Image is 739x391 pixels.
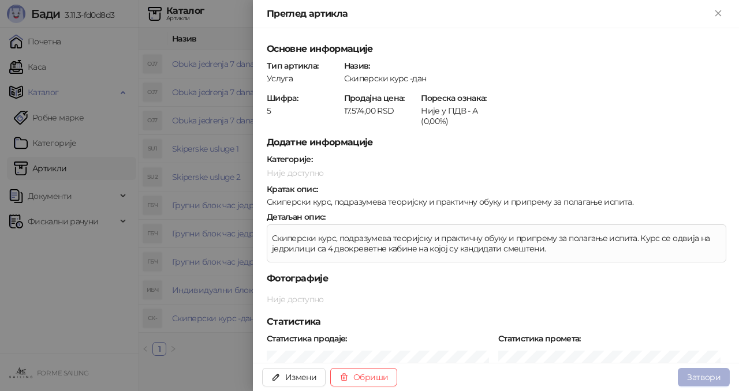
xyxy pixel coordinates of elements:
[344,93,405,103] strong: Продајна цена :
[343,106,418,116] div: 17.574,00 RSD
[267,315,725,329] h5: Статистика
[678,368,730,386] button: Затвори
[266,197,726,207] div: Скиперски курс, подразумева теоријску и практичну обуку и припрему за полагање испита.
[272,233,721,254] p: Скиперски курс, подразумева теоријску и практичну обуку и припрему за полагање испита. Курс се од...
[421,93,486,103] strong: Пореска ознака :
[344,61,370,71] strong: Назив :
[267,154,312,164] strong: Категорије :
[267,7,711,21] div: Преглед артикла
[267,272,725,285] h5: Фотографије
[267,212,326,222] strong: Детаљан опис :
[330,368,397,386] button: Обриши
[267,184,318,194] strong: Кратак опис :
[267,294,324,304] span: Није доступно
[343,73,726,84] div: Скиперски курс -дан
[266,106,341,116] div: 5
[266,73,341,84] div: Услуга
[498,333,581,344] strong: Статистика промета :
[711,7,725,21] button: Close
[267,42,725,56] h5: Основне информације
[267,93,298,103] strong: Шифра :
[267,136,725,149] h5: Додатне информације
[267,168,324,178] span: Није доступно
[267,333,347,344] strong: Статистика продаје :
[420,106,495,126] div: Није у ПДВ - А (0,00%)
[262,368,326,386] button: Измени
[267,61,318,71] strong: Тип артикла :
